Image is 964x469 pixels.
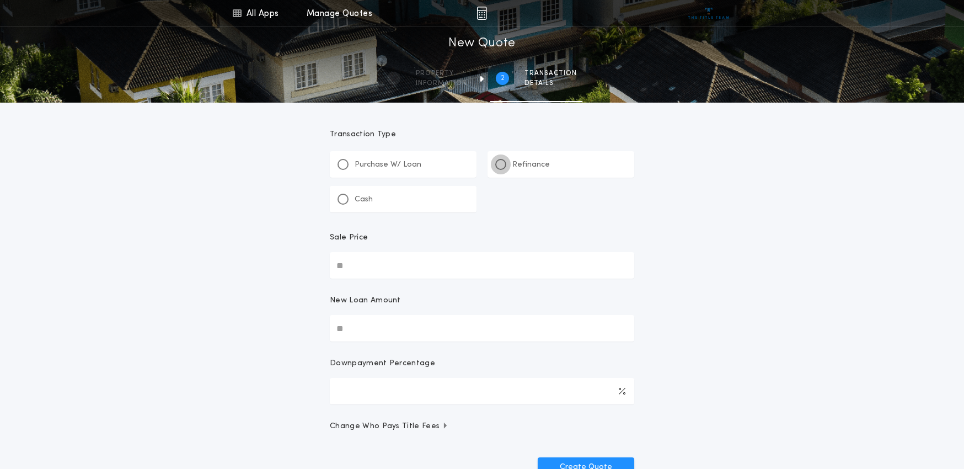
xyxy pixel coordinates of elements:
[355,159,421,170] p: Purchase W/ Loan
[448,35,516,52] h1: New Quote
[330,358,435,369] p: Downpayment Percentage
[524,79,577,88] span: details
[501,74,505,83] h2: 2
[476,7,487,20] img: img
[330,232,368,243] p: Sale Price
[330,421,634,432] button: Change Who Pays Title Fees
[524,69,577,78] span: Transaction
[330,252,634,279] input: Sale Price
[330,315,634,342] input: New Loan Amount
[512,159,550,170] p: Refinance
[416,79,467,88] span: information
[688,8,730,19] img: vs-icon
[330,129,634,140] p: Transaction Type
[330,378,634,404] input: Downpayment Percentage
[330,295,401,306] p: New Loan Amount
[355,194,373,205] p: Cash
[330,421,448,432] span: Change Who Pays Title Fees
[416,69,467,78] span: Property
